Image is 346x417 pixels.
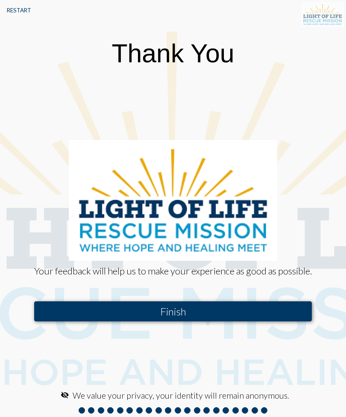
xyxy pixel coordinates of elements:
button: Finish [34,301,312,321]
mat-icon: visibility_off [61,391,69,399]
div: Your feedback will help us to make your experience as good as possible. [34,265,312,277]
span: We value your privacy, your identity will remain anonymous. [73,391,289,400]
img: S3sv4husPy3OnmXPJJZdccskll1xyySWXXHLJ5UnyHy6BOXz+iFDiAAAAAElFTkSuQmCC [301,2,344,27]
div: Thank You [111,38,234,68]
img: S3sv4husPy3OnmXPJJZdccskll1xyySWXXHLJ5UnyHy6BOXz+iFDiAAAAAElFTkSuQmCC [69,140,277,261]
